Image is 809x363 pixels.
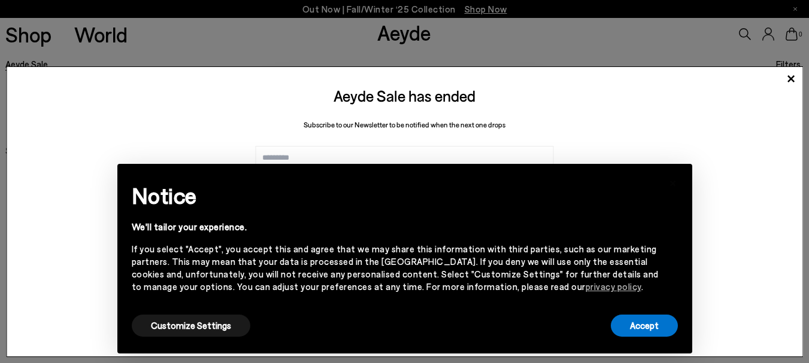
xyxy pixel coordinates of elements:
[132,243,659,293] div: If you select "Accept", you accept this and agree that we may share this information with third p...
[132,221,659,233] div: We'll tailor your experience.
[611,315,678,337] button: Accept
[132,315,250,337] button: Customize Settings
[334,86,475,105] span: Aeyde Sale has ended
[586,281,641,292] a: privacy policy
[659,167,687,196] button: Close this notice
[132,180,659,211] h2: Notice
[669,173,677,190] span: ×
[304,120,505,129] span: Subscribe to our Newsletter to be notified when the next one drops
